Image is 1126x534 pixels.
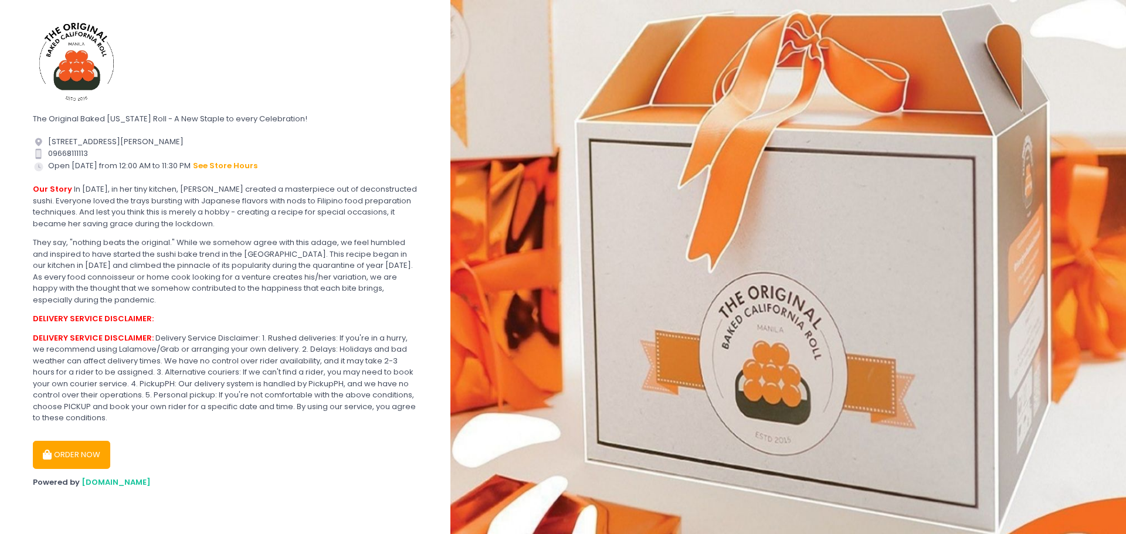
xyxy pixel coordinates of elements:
button: ORDER NOW [33,441,110,469]
div: In [DATE], in her tiny kitchen, [PERSON_NAME] created a masterpiece out of deconstructed sushi. E... [33,183,418,229]
div: 09668111113 [33,148,418,159]
div: The Original Baked [US_STATE] Roll - A New Staple to every Celebration! [33,113,418,125]
button: see store hours [192,159,258,172]
div: They say, "nothing beats the original." While we somehow agree with this adage, we feel humbled a... [33,237,418,305]
img: The Original Baked California Roll [33,18,121,106]
div: Open [DATE] from 12:00 AM to 11:30 PM [33,159,418,172]
b: DELIVERY SERVICE DISCLAIMER: [33,313,154,324]
b: DELIVERY SERVICE DISCLAIMER: [33,332,154,343]
a: [DOMAIN_NAME] [82,477,151,488]
div: Delivery Service Disclaimer: 1. Rushed deliveries: If you're in a hurry, we recommend using Lalam... [33,332,418,424]
b: Our Story [33,183,72,195]
div: Powered by [33,477,418,488]
div: [STREET_ADDRESS][PERSON_NAME] [33,136,418,148]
